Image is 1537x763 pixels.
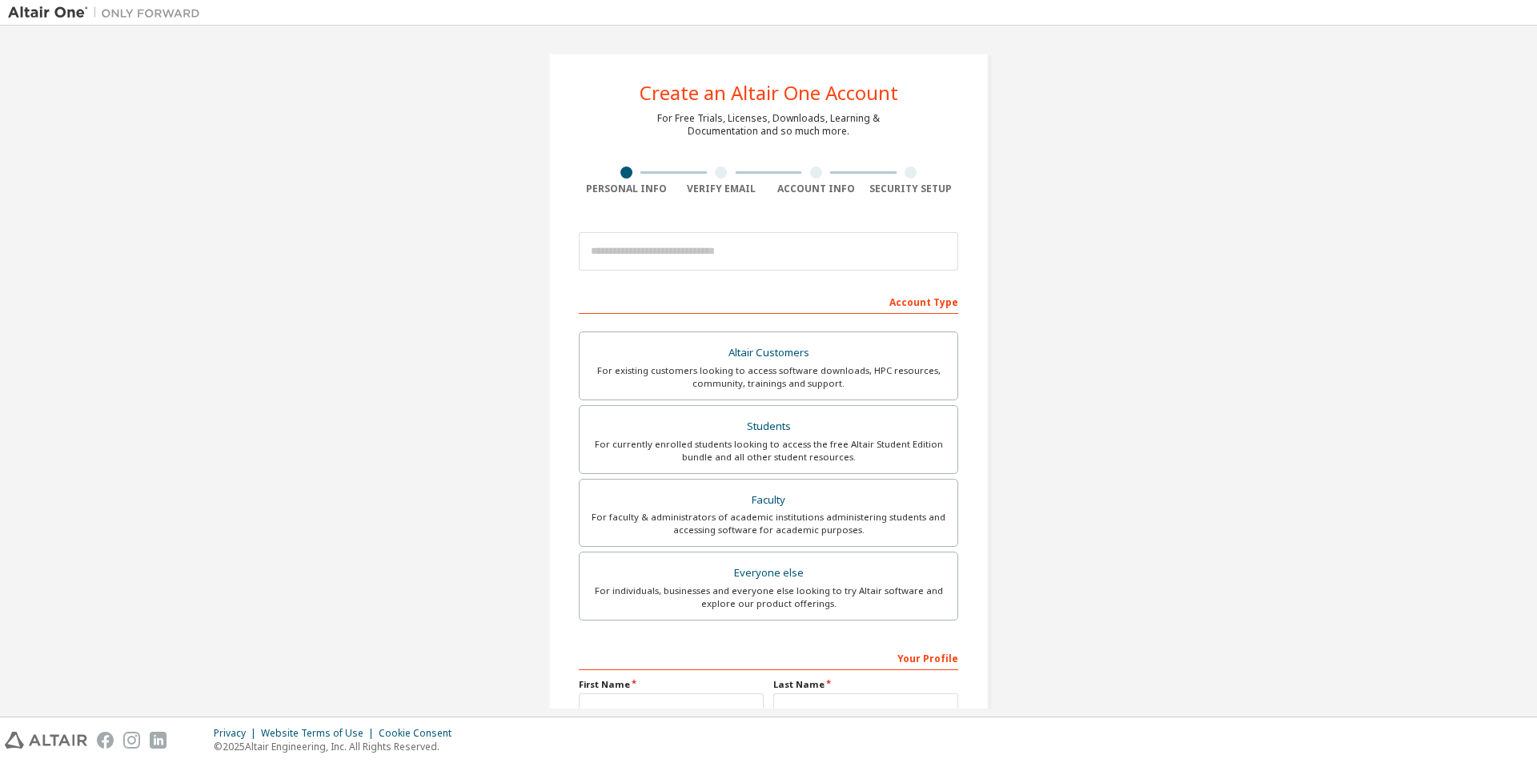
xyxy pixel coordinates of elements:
div: For Free Trials, Licenses, Downloads, Learning & Documentation and so much more. [657,112,880,138]
div: Students [589,416,948,438]
div: Account Type [579,288,958,314]
p: © 2025 Altair Engineering, Inc. All Rights Reserved. [214,740,461,753]
div: Altair Customers [589,342,948,364]
div: Your Profile [579,645,958,670]
label: Last Name [773,678,958,691]
div: For existing customers looking to access software downloads, HPC resources, community, trainings ... [589,364,948,390]
img: linkedin.svg [150,732,167,749]
img: facebook.svg [97,732,114,749]
img: altair_logo.svg [5,732,87,749]
div: Everyone else [589,562,948,584]
img: instagram.svg [123,732,140,749]
div: Privacy [214,727,261,740]
div: Website Terms of Use [261,727,379,740]
div: For currently enrolled students looking to access the free Altair Student Edition bundle and all ... [589,438,948,464]
div: Faculty [589,489,948,512]
div: Verify Email [674,183,769,195]
label: First Name [579,678,764,691]
div: For individuals, businesses and everyone else looking to try Altair software and explore our prod... [589,584,948,610]
div: Create an Altair One Account [640,83,898,102]
div: Cookie Consent [379,727,461,740]
img: Altair One [8,5,208,21]
div: Account Info [768,183,864,195]
div: Security Setup [864,183,959,195]
div: For faculty & administrators of academic institutions administering students and accessing softwa... [589,511,948,536]
div: Personal Info [579,183,674,195]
